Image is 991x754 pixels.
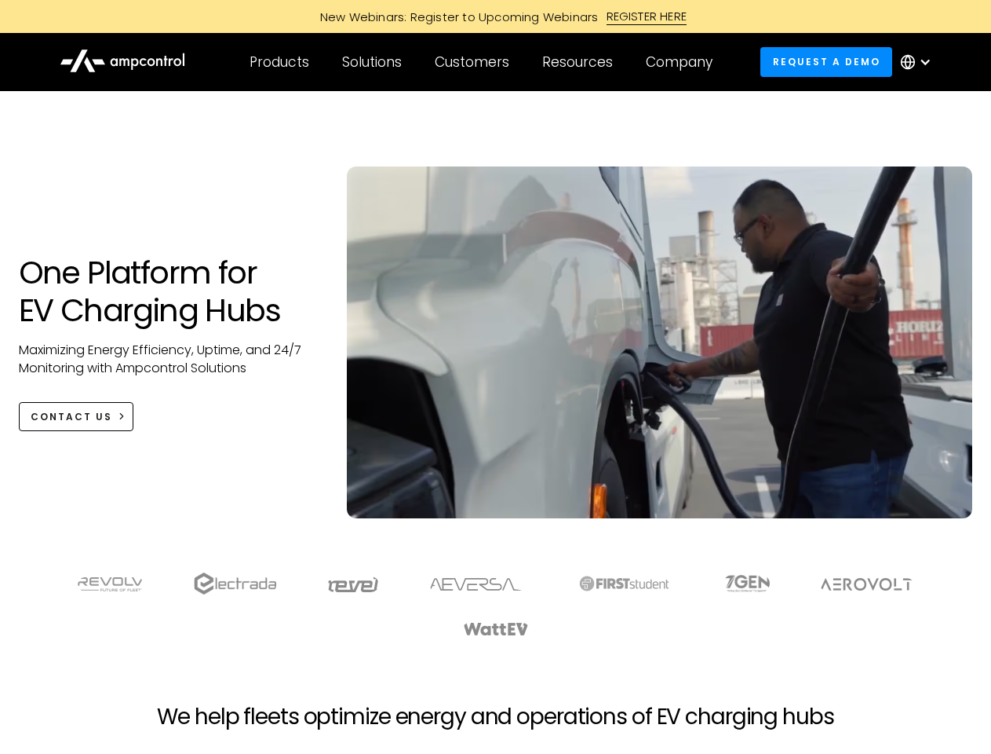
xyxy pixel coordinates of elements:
[342,53,402,71] div: Solutions
[19,254,316,329] h1: One Platform for EV Charging Hubs
[19,342,316,377] p: Maximizing Energy Efficiency, Uptime, and 24/7 Monitoring with Ampcontrol Solutions
[646,53,712,71] div: Company
[607,8,687,25] div: REGISTER HERE
[435,53,509,71] div: Customers
[143,8,849,25] a: New Webinars: Register to Upcoming WebinarsREGISTER HERE
[250,53,309,71] div: Products
[31,410,112,424] div: CONTACT US
[194,573,276,595] img: electrada logo
[760,47,892,76] a: Request a demo
[304,9,607,25] div: New Webinars: Register to Upcoming Webinars
[820,578,913,591] img: Aerovolt Logo
[463,623,529,635] img: WattEV logo
[19,402,134,431] a: CONTACT US
[157,704,833,730] h2: We help fleets optimize energy and operations of EV charging hubs
[542,53,613,71] div: Resources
